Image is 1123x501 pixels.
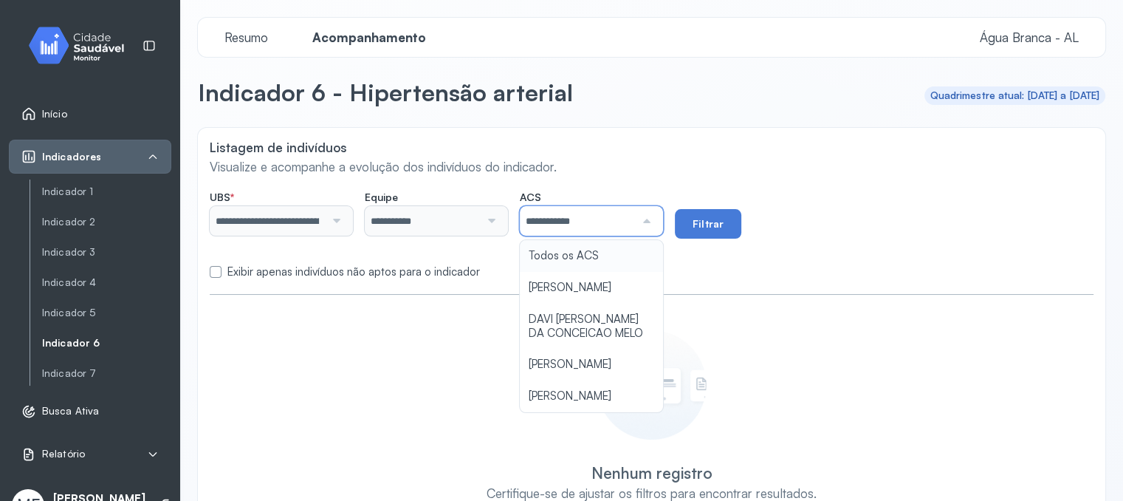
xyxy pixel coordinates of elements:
[210,140,1093,155] p: Listagem de indivíduos
[16,24,148,67] img: monitor.svg
[520,240,663,272] li: Todos os ACS
[21,404,159,419] a: Busca Ativa
[198,78,573,107] p: Indicador 6 - Hipertensão arterial
[42,334,171,352] a: Indicador 6
[42,405,99,417] span: Busca Ativa
[520,381,663,412] li: [PERSON_NAME]
[210,159,1093,174] p: Visualize e acompanhe a evolução dos indivíduos do indicador.
[303,30,435,45] span: Acompanhamento
[42,108,67,120] span: Início
[42,304,171,322] a: Indicador 5
[520,304,663,350] li: DAVI [PERSON_NAME] DA CONCEICAO MELO
[21,106,159,121] a: Início
[210,30,283,45] a: Resumo
[42,367,171,380] a: Indicador 7
[591,463,712,483] div: Nenhum registro
[227,265,480,279] label: Exibir apenas indivíduos não aptos para o indicador
[42,276,171,289] a: Indicador 4
[675,209,741,239] button: Filtrar
[42,273,171,292] a: Indicador 4
[216,30,277,45] span: Resumo
[520,272,663,304] li: [PERSON_NAME]
[520,349,663,381] li: [PERSON_NAME]
[42,337,171,350] a: Indicador 6
[487,485,817,501] div: Certifique-se de ajustar os filtros para encontrar resultados.
[42,246,171,259] a: Indicador 3
[930,89,1100,102] div: Quadrimestre atual: [DATE] a [DATE]
[42,364,171,383] a: Indicador 7
[42,151,101,163] span: Indicadores
[365,191,398,204] span: Equipe
[42,185,171,198] a: Indicador 1
[210,191,234,204] span: UBS
[42,216,171,228] a: Indicador 2
[520,191,541,204] span: ACS
[42,448,85,460] span: Relatório
[42,243,171,262] a: Indicador 3
[980,30,1079,45] span: Água Branca - AL
[42,183,171,201] a: Indicador 1
[42,213,171,231] a: Indicador 2
[298,30,441,45] a: Acompanhamento
[42,307,171,319] a: Indicador 5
